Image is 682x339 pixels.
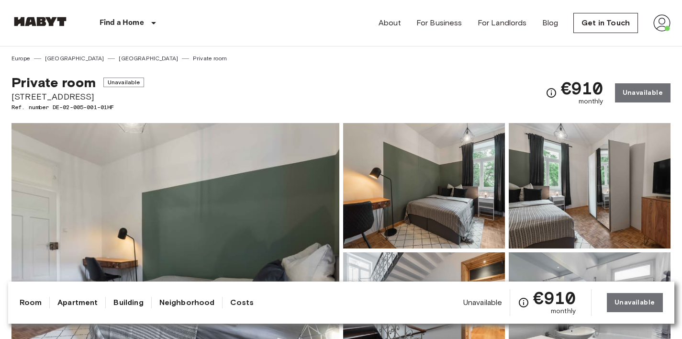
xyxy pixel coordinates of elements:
[119,54,178,63] a: [GEOGRAPHIC_DATA]
[463,297,503,308] span: Unavailable
[230,297,254,308] a: Costs
[100,17,144,29] p: Find a Home
[533,289,576,306] span: €910
[193,54,227,63] a: Private room
[379,17,401,29] a: About
[579,97,604,106] span: monthly
[561,79,604,97] span: €910
[11,90,144,103] span: [STREET_ADDRESS]
[11,74,96,90] span: Private room
[478,17,527,29] a: For Landlords
[546,87,557,99] svg: Check cost overview for full price breakdown. Please note that discounts apply to new joiners onl...
[509,123,671,249] img: Picture of unit DE-02-005-001-01HF
[103,78,145,87] span: Unavailable
[20,297,42,308] a: Room
[551,306,576,316] span: monthly
[416,17,462,29] a: For Business
[542,17,559,29] a: Blog
[57,297,98,308] a: Apartment
[11,103,144,112] span: Ref. number DE-02-005-001-01HF
[11,17,69,26] img: Habyt
[45,54,104,63] a: [GEOGRAPHIC_DATA]
[113,297,143,308] a: Building
[573,13,638,33] a: Get in Touch
[11,54,30,63] a: Europe
[653,14,671,32] img: avatar
[159,297,215,308] a: Neighborhood
[518,297,529,308] svg: Check cost overview for full price breakdown. Please note that discounts apply to new joiners onl...
[343,123,505,249] img: Picture of unit DE-02-005-001-01HF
